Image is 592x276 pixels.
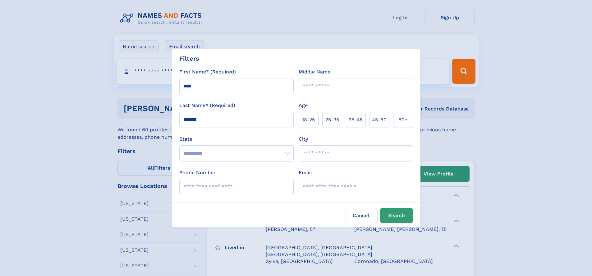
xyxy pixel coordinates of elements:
label: Phone Number [179,169,216,176]
div: Filters [179,54,199,63]
span: 45‑60 [372,116,387,124]
button: Search [380,208,413,223]
label: Last Name* (Required) [179,102,235,109]
label: Cancel [345,208,378,223]
label: City [299,135,308,143]
span: 25‑35 [325,116,339,124]
span: 35‑45 [349,116,363,124]
span: 18‑25 [302,116,315,124]
label: First Name* (Required) [179,68,236,76]
label: Middle Name [299,68,330,76]
label: Age [299,102,308,109]
span: 60+ [398,116,408,124]
label: Email [299,169,312,176]
label: State [179,135,294,143]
